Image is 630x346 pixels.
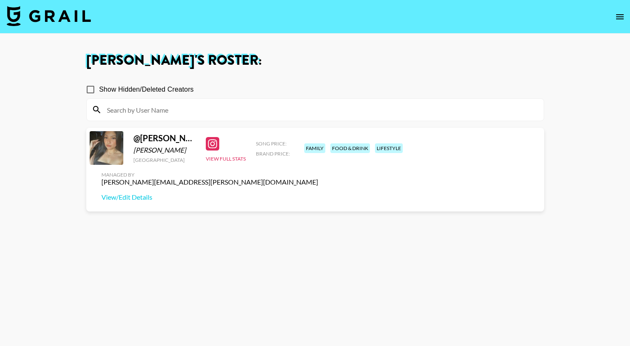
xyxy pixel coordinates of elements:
button: View Full Stats [206,156,246,162]
div: @ [PERSON_NAME].reynaaa [133,133,196,143]
div: family [304,143,325,153]
button: open drawer [611,8,628,25]
div: [PERSON_NAME][EMAIL_ADDRESS][PERSON_NAME][DOMAIN_NAME] [101,178,318,186]
img: Grail Talent [7,6,91,26]
span: Show Hidden/Deleted Creators [99,85,194,95]
span: Song Price: [256,140,287,147]
div: [PERSON_NAME] [133,146,196,154]
a: View/Edit Details [101,193,318,201]
div: [GEOGRAPHIC_DATA] [133,157,196,163]
div: Managed By [101,172,318,178]
span: Brand Price: [256,151,290,157]
div: food & drink [330,143,370,153]
input: Search by User Name [102,103,539,116]
div: lifestyle [375,143,403,153]
h1: [PERSON_NAME] 's Roster: [86,54,544,67]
